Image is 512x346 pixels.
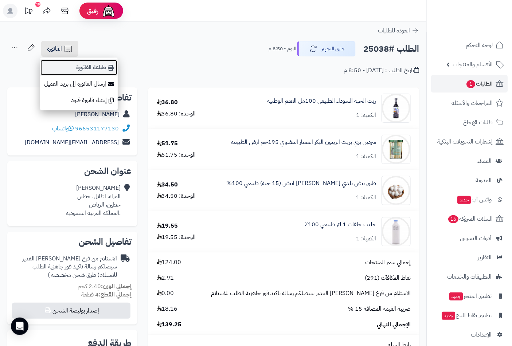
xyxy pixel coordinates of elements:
a: العملاء [431,152,508,170]
img: 1734979698-larg1594735574-90x90.jpg [382,176,410,205]
div: الوحدة: 51.75 [157,151,196,159]
span: الاستلام من فرع [PERSON_NAME] الغدير سيصلكم رسالة تاكيد فور جاهزية الطلب للاستلام [211,289,411,298]
a: زيت الحبة السوداء الطبيعي 100مل القمم الوطنية [267,97,376,105]
small: اليوم - 8:50 م [269,45,296,52]
a: تطبيق المتجرجديد [431,287,508,305]
span: 124.00 [157,258,181,267]
img: 1728338857-10544f0e-21e7-46f9-b46f-b0de6f9b8b07-90x90.jpeg [382,217,410,246]
span: وآتس آب [457,194,492,205]
span: ( طرق شحن مخصصة ) [48,271,99,279]
span: الإعدادات [471,330,492,340]
a: 966531177130 [75,124,119,133]
a: إرسال الفاتورة إلى بريد العميل [40,76,118,92]
div: تاريخ الطلب : [DATE] - 8:50 م [344,66,419,75]
button: إصدار بوليصة الشحن [12,303,130,319]
a: المراجعات والأسئلة [431,94,508,112]
a: [EMAIL_ADDRESS][DOMAIN_NAME] [25,138,119,147]
img: 1736641808-6281000897140-90x90.jpg [382,94,410,123]
a: وآتس آبجديد [431,191,508,208]
span: طلبات الإرجاع [463,117,493,127]
small: 4 قطعة [81,290,132,299]
a: الإعدادات [431,326,508,343]
a: تحديثات المنصة [19,4,38,20]
strong: إجمالي القطع: [99,290,132,299]
span: جديد [457,196,471,204]
span: 0.00 [157,289,174,298]
div: 51.75 [157,139,178,148]
button: جاري التجهيز [297,41,356,56]
span: 16 [448,215,458,223]
span: السلات المتروكة [447,214,493,224]
a: السلات المتروكة16 [431,210,508,228]
div: 19.55 [157,222,178,230]
a: أدوات التسويق [431,229,508,247]
span: المدونة [476,175,492,185]
img: ai-face.png [101,4,116,18]
span: العملاء [477,156,492,166]
a: حليب خلفات 1 لتر طبيعي 100٪؜ [305,220,376,229]
a: واتساب [52,124,74,133]
div: الكمية: 1 [356,193,376,202]
h2: تفاصيل الشحن [13,237,132,246]
a: التقارير [431,249,508,266]
span: تطبيق المتجر [449,291,492,301]
img: logo-2.png [462,20,505,36]
div: الكمية: 1 [356,111,376,119]
a: سردين بري بزيت الزيتون البكر الممتاز العضوي 195جم ارض الطبيعة [231,138,376,146]
span: الفاتورة [47,44,62,53]
span: التطبيقات والخدمات [447,272,492,282]
span: 139.25 [157,321,182,329]
h2: عنوان الشحن [13,167,132,176]
a: لوحة التحكم [431,36,508,54]
a: تطبيق نقاط البيعجديد [431,307,508,324]
span: إشعارات التحويلات البنكية [437,137,493,147]
div: الاستلام من فرع [PERSON_NAME] الغدير سيصلكم رسالة تاكيد فور جاهزية الطلب للاستلام [13,255,117,280]
span: أدوات التسويق [460,233,492,243]
div: [PERSON_NAME] المراه، اطلال، حطين حطين، الرياض .المملكة العربية السعودية [66,184,121,217]
span: جديد [442,312,455,320]
span: رفيق [87,7,98,15]
div: 36.80 [157,98,178,107]
span: جديد [449,292,463,300]
a: طبق بيض بلدي [PERSON_NAME] ابيض (15 حبة) طبيعي 100% [226,179,376,188]
span: الأقسام والمنتجات [453,59,493,70]
span: إجمالي سعر المنتجات [365,258,411,267]
span: الطلبات [466,79,493,89]
div: Open Intercom Messenger [11,318,28,335]
span: الإجمالي النهائي [377,321,411,329]
div: الوحدة: 34.50 [157,192,196,200]
strong: إجمالي الوزن: [101,282,132,291]
a: طلبات الإرجاع [431,114,508,131]
div: الوحدة: 36.80 [157,110,196,118]
div: 10 [35,2,40,7]
a: الطلبات1 [431,75,508,93]
img: 1696865490-sardines_in_olive_oil_1-90x90.jpg [382,135,410,164]
a: العودة للطلبات [378,26,419,35]
span: -2.91 [157,274,176,282]
a: [PERSON_NAME] [75,110,120,119]
div: 34.50 [157,181,178,189]
div: الوحدة: 19.55 [157,233,196,241]
span: ضريبة القيمة المضافة 15 % [348,305,411,313]
span: المراجعات والأسئلة [452,98,493,108]
span: لوحة التحكم [466,40,493,50]
a: إنشاء فاتورة قيود [40,92,118,109]
h2: الطلب #25038 [363,42,419,56]
span: 1 [466,80,475,88]
span: العودة للطلبات [378,26,410,35]
a: المدونة [431,172,508,189]
span: نقاط المكافآت (291) [365,274,411,282]
div: الكمية: 1 [356,152,376,161]
div: الكمية: 1 [356,235,376,243]
h2: تفاصيل العميل [13,93,132,102]
a: الفاتورة [41,41,78,57]
span: التقارير [478,252,492,263]
small: 2.40 كجم [78,282,132,291]
span: تطبيق نقاط البيع [441,310,492,321]
span: 18.16 [157,305,178,313]
a: طباعة الفاتورة [40,59,118,76]
a: التطبيقات والخدمات [431,268,508,286]
a: إشعارات التحويلات البنكية [431,133,508,150]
